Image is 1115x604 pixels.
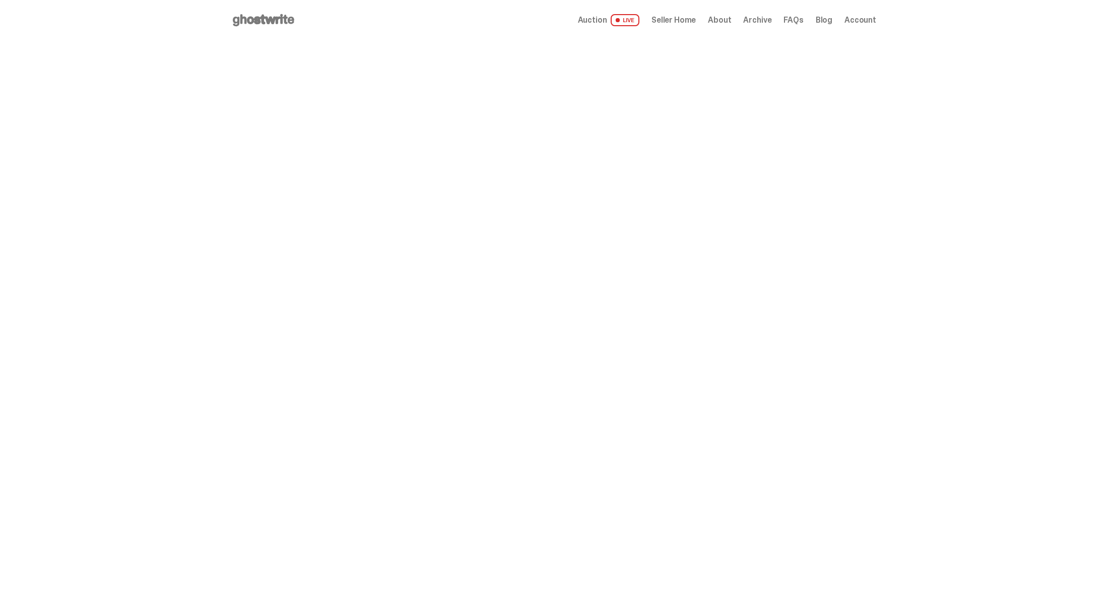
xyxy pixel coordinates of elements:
a: Archive [743,16,771,24]
a: Seller Home [651,16,696,24]
a: Account [844,16,876,24]
span: LIVE [611,14,639,26]
a: Blog [816,16,832,24]
a: Auction LIVE [578,14,639,26]
a: FAQs [783,16,803,24]
a: About [708,16,731,24]
span: Auction [578,16,607,24]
